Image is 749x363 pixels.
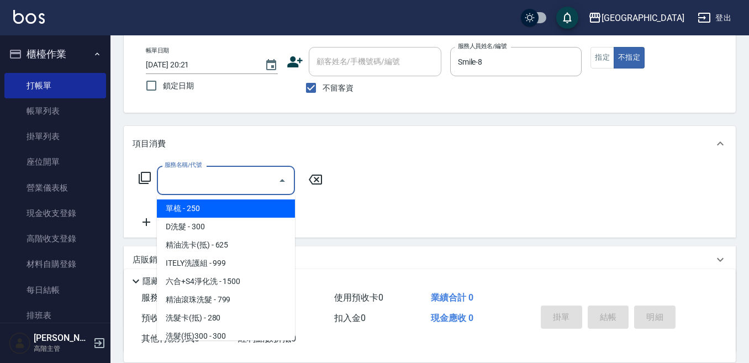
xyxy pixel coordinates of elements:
img: Person [9,332,31,354]
button: Close [273,172,291,190]
button: 不指定 [614,47,645,69]
p: 店販銷售 [133,254,166,266]
span: 不留客資 [323,82,354,94]
div: 項目消費 [124,126,736,161]
p: 高階主管 [34,344,90,354]
a: 材料自購登錄 [4,251,106,277]
p: 項目消費 [133,138,166,150]
a: 座位開單 [4,149,106,175]
button: [GEOGRAPHIC_DATA] [584,7,689,29]
span: 單梳 - 250 [157,199,295,218]
a: 掛單列表 [4,124,106,149]
span: 預收卡販賣 0 [141,313,191,323]
button: Choose date, selected date is 2025-09-08 [258,52,284,78]
span: D洗髮 - 300 [157,218,295,236]
span: 其他付款方式 0 [141,333,199,344]
span: 六合+S4淨化洗 - 1500 [157,272,295,291]
label: 帳單日期 [146,46,169,55]
span: 鎖定日期 [163,80,194,92]
span: 現金應收 0 [431,313,473,323]
h5: [PERSON_NAME] [34,333,90,344]
span: 精油洗卡(抵) - 625 [157,236,295,254]
button: 櫃檯作業 [4,40,106,69]
a: 帳單列表 [4,98,106,124]
label: 服務人員姓名/編號 [458,42,507,50]
a: 打帳單 [4,73,106,98]
span: 業績合計 0 [431,292,473,303]
span: 精油滾珠洗髮 - 799 [157,291,295,309]
button: save [556,7,578,29]
span: 服務消費 0 [141,292,182,303]
button: 登出 [693,8,736,28]
p: 隱藏業績明細 [143,276,192,287]
span: 使用預收卡 0 [334,292,383,303]
a: 每日結帳 [4,277,106,303]
div: [GEOGRAPHIC_DATA] [602,11,684,25]
span: 洗髮卡(抵) - 280 [157,309,295,327]
input: YYYY/MM/DD hh:mm [146,56,254,74]
a: 排班表 [4,303,106,328]
a: 高階收支登錄 [4,226,106,251]
img: Logo [13,10,45,24]
a: 現金收支登錄 [4,201,106,226]
span: 洗髮(抵)300 - 300 [157,327,295,345]
a: 營業儀表板 [4,175,106,201]
label: 服務名稱/代號 [165,161,202,169]
span: ITELY洗護組 - 999 [157,254,295,272]
span: 扣入金 0 [334,313,366,323]
button: 指定 [590,47,614,69]
div: 店販銷售 [124,246,736,273]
